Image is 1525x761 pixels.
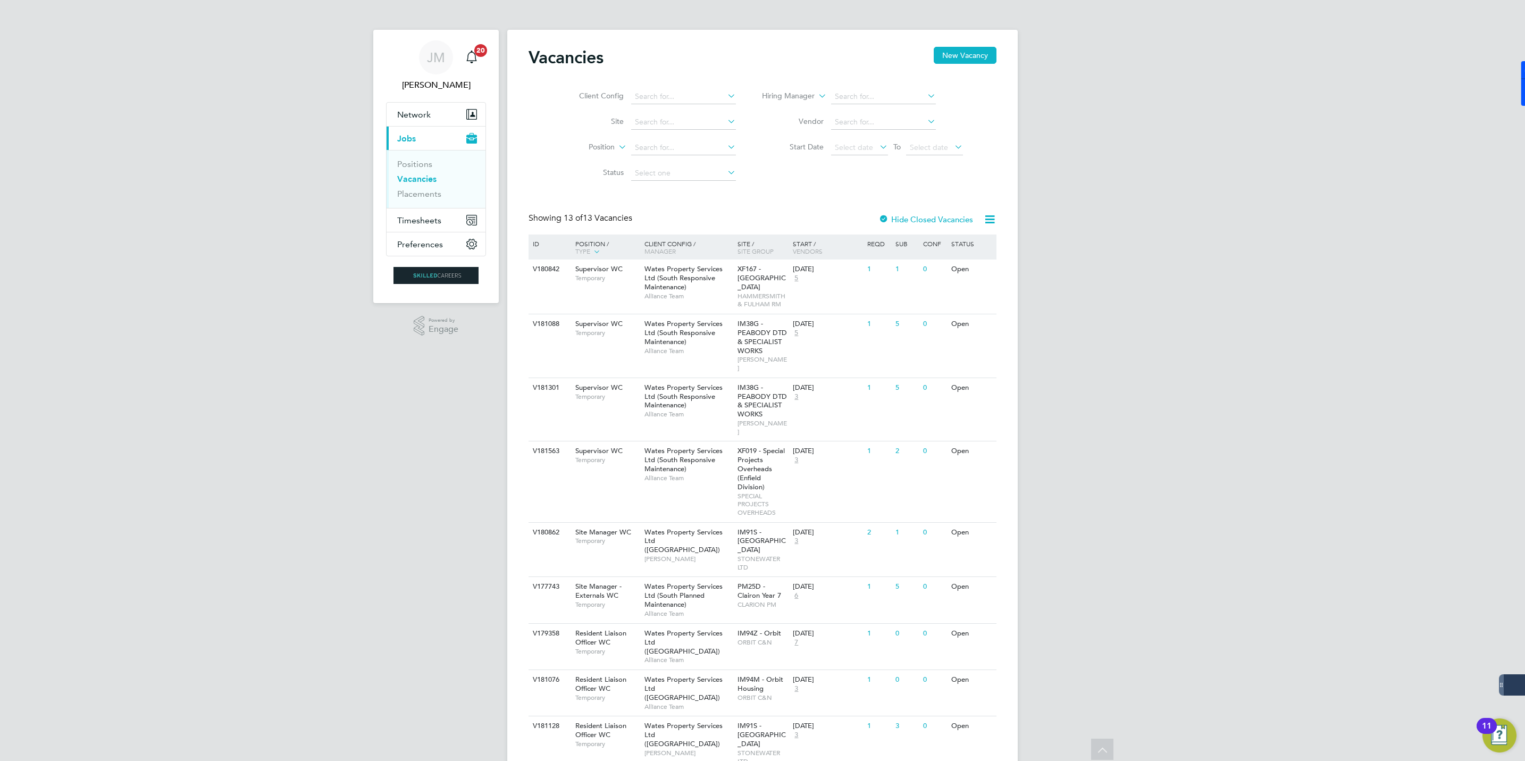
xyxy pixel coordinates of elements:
[865,670,892,690] div: 1
[644,656,732,664] span: Alliance Team
[529,213,634,224] div: Showing
[530,235,567,253] div: ID
[738,721,786,748] span: IM91S - [GEOGRAPHIC_DATA]
[575,274,639,282] span: Temporary
[893,716,920,736] div: 3
[427,51,445,64] span: JM
[397,239,443,249] span: Preferences
[738,528,786,555] span: IM91S - [GEOGRAPHIC_DATA]
[893,577,920,597] div: 5
[793,582,862,591] div: [DATE]
[387,150,485,208] div: Jobs
[387,127,485,150] button: Jobs
[386,267,486,284] a: Go to home page
[644,721,723,748] span: Wates Property Services Ltd ([GEOGRAPHIC_DATA])
[920,523,948,542] div: 0
[793,274,800,283] span: 5
[1482,718,1516,752] button: Open Resource Center, 11 new notifications
[793,537,800,546] span: 3
[575,383,623,392] span: Supervisor WC
[575,537,639,545] span: Temporary
[949,624,995,643] div: Open
[949,441,995,461] div: Open
[575,721,626,739] span: Resident Liaison Officer WC
[1482,726,1492,740] div: 11
[793,383,862,392] div: [DATE]
[530,624,567,643] div: V179358
[738,419,788,436] span: [PERSON_NAME]
[644,247,676,255] span: Manager
[865,716,892,736] div: 1
[461,40,482,74] a: 20
[554,142,615,153] label: Position
[762,116,824,126] label: Vendor
[865,577,892,597] div: 1
[644,474,732,482] span: Alliance Team
[386,79,486,91] span: Jack McMurray
[949,577,995,597] div: Open
[793,320,862,329] div: [DATE]
[644,319,723,346] span: Wates Property Services Ltd (South Responsive Maintenance)
[735,235,791,260] div: Site /
[793,591,800,600] span: 6
[575,329,639,337] span: Temporary
[530,260,567,279] div: V180842
[949,314,995,334] div: Open
[793,722,862,731] div: [DATE]
[920,235,948,253] div: Conf
[738,492,788,517] span: SPECIAL PROJECTS OVERHEADS
[397,133,416,144] span: Jobs
[738,292,788,308] span: HAMMERSMITH & FULHAM RM
[644,749,732,757] span: [PERSON_NAME]
[642,235,735,260] div: Client Config /
[564,213,583,223] span: 13 of
[738,582,781,600] span: PM25D - Clairon Year 7
[575,582,622,600] span: Site Manager - Externals WC
[738,446,785,491] span: XF019 - Special Projects Overheads (Enfield Division)
[738,355,788,372] span: [PERSON_NAME]
[530,577,567,597] div: V177743
[414,316,459,336] a: Powered byEngage
[575,693,639,702] span: Temporary
[644,703,732,711] span: Alliance Team
[920,378,948,398] div: 0
[893,260,920,279] div: 1
[567,235,642,261] div: Position /
[530,441,567,461] div: V181563
[530,670,567,690] div: V181076
[793,329,800,338] span: 5
[949,235,995,253] div: Status
[575,647,639,656] span: Temporary
[893,624,920,643] div: 0
[373,30,499,303] nav: Main navigation
[793,528,862,537] div: [DATE]
[738,319,787,355] span: IM38G - PEABODY DTD & SPECIALIST WORKS
[429,325,458,334] span: Engage
[644,446,723,473] span: Wates Property Services Ltd (South Responsive Maintenance)
[878,214,973,224] label: Hide Closed Vacancies
[575,264,623,273] span: Supervisor WC
[575,392,639,401] span: Temporary
[793,731,800,740] span: 3
[920,624,948,643] div: 0
[393,267,479,284] img: skilledcareers-logo-retina.png
[920,716,948,736] div: 0
[644,609,732,618] span: Alliance Team
[865,523,892,542] div: 2
[738,693,788,702] span: ORBIT C&N
[893,441,920,461] div: 2
[934,47,996,64] button: New Vacancy
[949,716,995,736] div: Open
[793,247,823,255] span: Vendors
[644,292,732,300] span: Alliance Team
[920,441,948,461] div: 0
[793,629,862,638] div: [DATE]
[631,166,736,181] input: Select one
[865,314,892,334] div: 1
[920,577,948,597] div: 0
[738,555,788,571] span: STONEWATER LTD
[949,260,995,279] div: Open
[865,260,892,279] div: 1
[793,675,862,684] div: [DATE]
[753,91,815,102] label: Hiring Manager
